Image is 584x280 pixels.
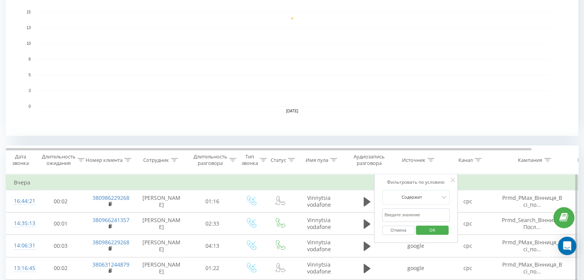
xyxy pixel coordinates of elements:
text: 3 [28,89,31,93]
td: cpc [442,257,494,279]
div: Имя пула [306,157,328,163]
td: [PERSON_NAME] [135,235,189,257]
div: Фильтровать по условию [382,178,450,186]
div: Канал [458,157,473,163]
td: [PERSON_NAME] [135,212,189,235]
text: 15 [26,10,31,14]
a: 380986229268 [93,239,129,246]
td: Vinnytsia vodafone [294,190,344,212]
td: 04:13 [189,235,237,257]
div: Номер клиента [86,157,122,163]
td: 00:01 [37,212,85,235]
td: 00:02 [37,190,85,212]
div: Длительность ожидания [42,153,76,166]
text: 5 [28,73,31,77]
td: Vinnytsia vodafone [294,235,344,257]
div: 14:06:31 [14,238,29,253]
div: 13:16:45 [14,261,29,276]
div: Статус [271,157,286,163]
div: Аудиозапись разговора [351,153,388,166]
td: 02:33 [189,212,237,235]
button: OK [416,226,448,235]
td: Vinnytsia vodafone [294,257,344,279]
td: cpc [442,190,494,212]
a: 380966241357 [93,216,129,224]
td: cpc [442,212,494,235]
div: Open Intercom Messenger [558,237,576,255]
td: [PERSON_NAME] [135,257,189,279]
a: 380986229268 [93,194,129,201]
text: [DATE] [286,109,298,113]
td: 00:02 [37,257,85,279]
td: 01:22 [189,257,237,279]
td: [PERSON_NAME] [135,190,189,212]
td: cpc [442,235,494,257]
div: Сотрудник [143,157,169,163]
td: Vinnytsia vodafone [294,212,344,235]
td: google [390,235,442,257]
span: Prmd_PMax_Вінниця_Всі_по... [502,194,562,208]
a: 380631244879 [93,261,129,268]
input: Введите значение [382,208,450,222]
span: Prmd_PMax_Вінниця_Всі_по... [502,261,562,275]
text: 8 [28,57,31,61]
td: 00:03 [37,235,85,257]
span: OK [422,224,443,236]
div: Длительность разговора [194,153,227,166]
span: Prmd_PMax_Вінниця_Всі_по... [502,239,562,253]
div: 14:35:13 [14,216,29,231]
span: Prmd_Search_Вінниця_Посл... [502,216,562,231]
button: Отмена [382,226,415,235]
td: google [390,257,442,279]
text: 0 [28,104,31,109]
div: Источник [402,157,425,163]
div: Кампания [518,157,542,163]
div: Дата звонка [6,153,35,166]
text: 10 [26,41,31,46]
td: 01:16 [189,190,237,212]
div: 16:44:21 [14,194,29,209]
text: 13 [26,26,31,30]
div: Тип звонка [242,153,258,166]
